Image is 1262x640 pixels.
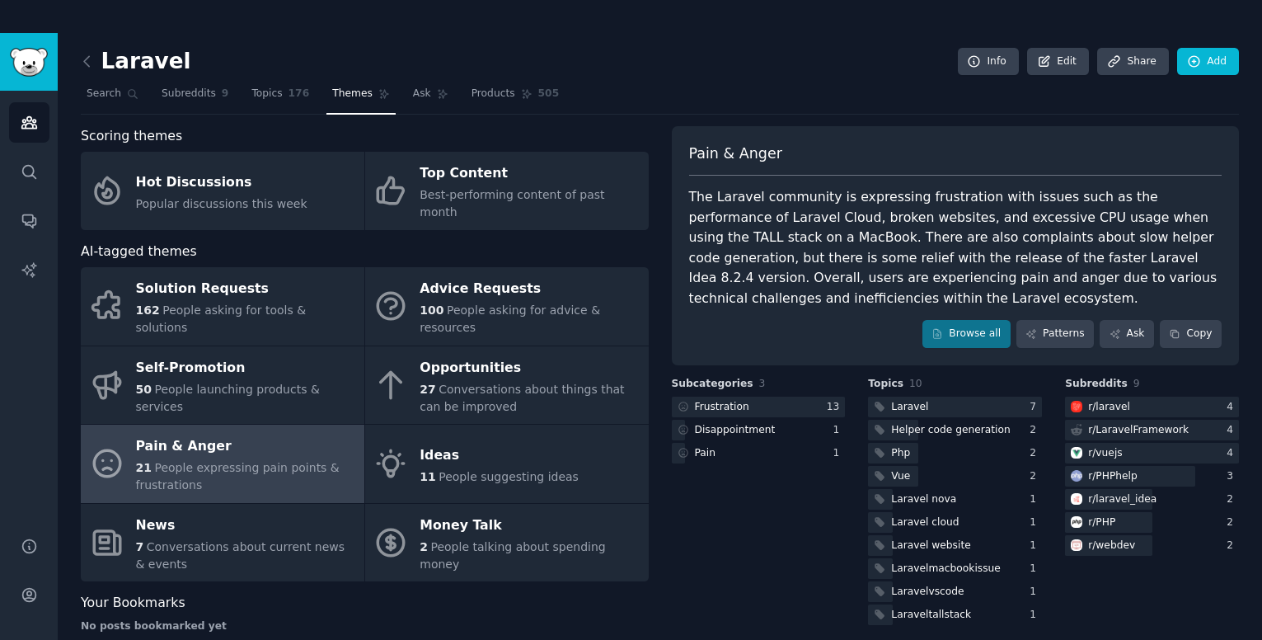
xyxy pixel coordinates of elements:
[1227,515,1239,530] div: 2
[365,504,649,582] a: Money Talk2People talking about spending money
[420,355,640,381] div: Opportunities
[1030,585,1042,600] div: 1
[136,461,152,474] span: 21
[81,81,144,115] a: Search
[1030,423,1042,438] div: 2
[136,434,356,460] div: Pain & Anger
[1071,447,1082,459] img: vuejs
[222,87,229,101] span: 9
[136,461,340,492] span: People expressing pain points & frustrations
[672,443,846,464] a: Pain1
[1133,378,1140,389] span: 9
[1088,492,1156,507] div: r/ laravel_idea
[1071,493,1082,505] img: laravel_idea
[868,535,1042,556] a: Laravel website1
[326,81,396,115] a: Themes
[136,169,307,195] div: Hot Discussions
[868,558,1042,579] a: Laravelmacbookissue1
[868,581,1042,602] a: Laravelvscode1
[136,540,144,553] span: 7
[1071,539,1082,551] img: webdev
[156,81,234,115] a: Subreddits9
[827,400,846,415] div: 13
[81,619,649,634] div: No posts bookmarked yet
[136,304,160,317] span: 162
[891,469,910,484] div: Vue
[689,187,1222,308] div: The Laravel community is expressing frustration with issues such as the performance of Laravel Cl...
[1227,492,1239,507] div: 2
[695,423,776,438] div: Disappointment
[471,87,515,101] span: Products
[891,539,970,553] div: Laravel website
[1065,443,1239,464] a: vuejsr/vuejs4
[466,81,565,115] a: Products505
[833,423,846,438] div: 1
[365,425,649,503] a: Ideas11People suggesting ideas
[868,605,1042,625] a: Laraveltallstack1
[891,585,964,600] div: Laravelvscode
[365,346,649,425] a: Opportunities27Conversations about things that can be improved
[81,152,364,230] a: Hot DiscussionsPopular discussions this week
[1065,397,1239,417] a: laravelr/laravel4
[1065,512,1239,533] a: PHPr/PHP2
[420,442,579,468] div: Ideas
[420,383,624,413] span: Conversations about things that can be improved
[136,304,307,334] span: People asking for tools & solutions
[1030,562,1042,576] div: 1
[251,87,282,101] span: Topics
[891,400,928,415] div: Laravel
[136,355,356,381] div: Self-Promotion
[81,267,364,346] a: Solution Requests162People asking for tools & solutions
[891,608,971,623] div: Laraveltallstack
[289,87,310,101] span: 176
[136,540,345,571] span: Conversations about current news & events
[538,87,560,101] span: 505
[420,383,435,396] span: 27
[833,446,846,461] div: 1
[1097,48,1168,76] a: Share
[246,81,315,115] a: Topics176
[1065,466,1239,487] a: PHPhelpr/PHPhelp3
[81,49,191,75] h2: Laravel
[1071,516,1082,528] img: PHP
[1088,446,1123,461] div: r/ vuejs
[1227,446,1239,461] div: 4
[1088,423,1189,438] div: r/ LaravelFramework
[1030,400,1042,415] div: 7
[420,512,640,539] div: Money Talk
[1071,401,1082,412] img: laravel
[81,504,364,582] a: News7Conversations about current news & events
[1065,535,1239,556] a: webdevr/webdev2
[136,383,320,413] span: People launching products & services
[1177,48,1239,76] a: Add
[420,304,443,317] span: 100
[695,446,716,461] div: Pain
[922,320,1011,348] a: Browse all
[868,489,1042,510] a: Laravel nova1
[695,400,749,415] div: Frustration
[420,540,428,553] span: 2
[1227,423,1239,438] div: 4
[365,152,649,230] a: Top ContentBest-performing content of past month
[689,144,782,164] span: Pain & Anger
[1030,469,1042,484] div: 2
[10,48,48,77] img: GummySearch logo
[420,540,605,571] span: People talking about spending money
[868,377,903,392] span: Topics
[868,420,1042,440] a: Helper code generation2
[868,466,1042,487] a: Vue2
[672,397,846,417] a: Frustration13
[891,446,910,461] div: Php
[1027,48,1089,76] a: Edit
[909,378,922,389] span: 10
[420,470,435,483] span: 11
[1088,469,1138,484] div: r/ PHPhelp
[958,48,1019,76] a: Info
[365,267,649,346] a: Advice Requests100People asking for advice & resources
[407,81,454,115] a: Ask
[420,161,640,187] div: Top Content
[81,425,364,503] a: Pain & Anger21People expressing pain points & frustrations
[891,423,1010,438] div: Helper code generation
[1160,320,1222,348] button: Copy
[162,87,216,101] span: Subreddits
